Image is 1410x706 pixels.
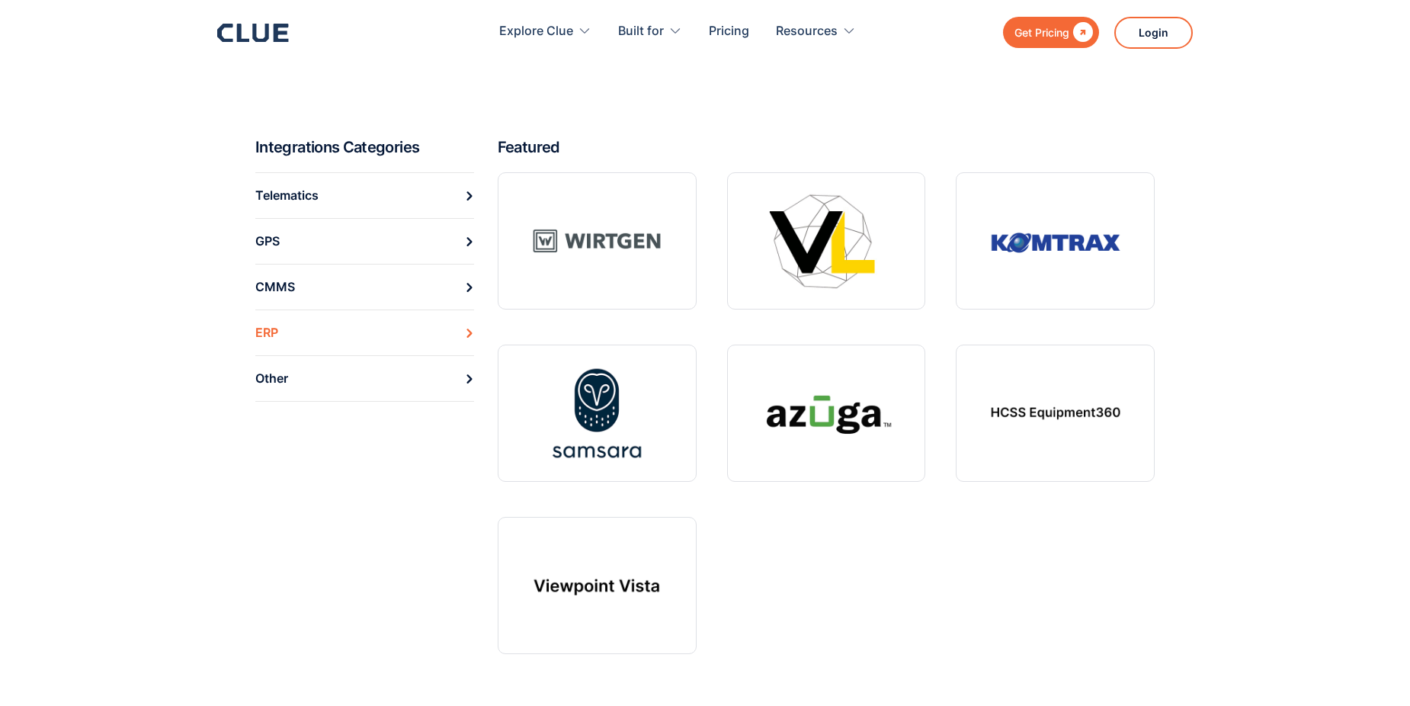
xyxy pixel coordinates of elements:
[499,8,573,56] div: Explore Clue
[776,8,856,56] div: Resources
[618,8,664,56] div: Built for
[1003,17,1099,48] a: Get Pricing
[255,310,474,355] a: ERP
[255,218,474,264] a: GPS
[498,137,1155,157] h2: Featured
[255,137,485,157] h2: Integrations Categories
[255,355,474,402] a: Other
[709,8,749,56] a: Pricing
[618,8,682,56] div: Built for
[499,8,591,56] div: Explore Clue
[255,184,319,207] div: Telematics
[1114,17,1193,49] a: Login
[255,275,295,299] div: CMMS
[1014,23,1069,42] div: Get Pricing
[255,229,280,253] div: GPS
[255,321,278,345] div: ERP
[255,264,474,310] a: CMMS
[776,8,838,56] div: Resources
[255,367,288,390] div: Other
[255,172,474,218] a: Telematics
[1069,23,1093,42] div: 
